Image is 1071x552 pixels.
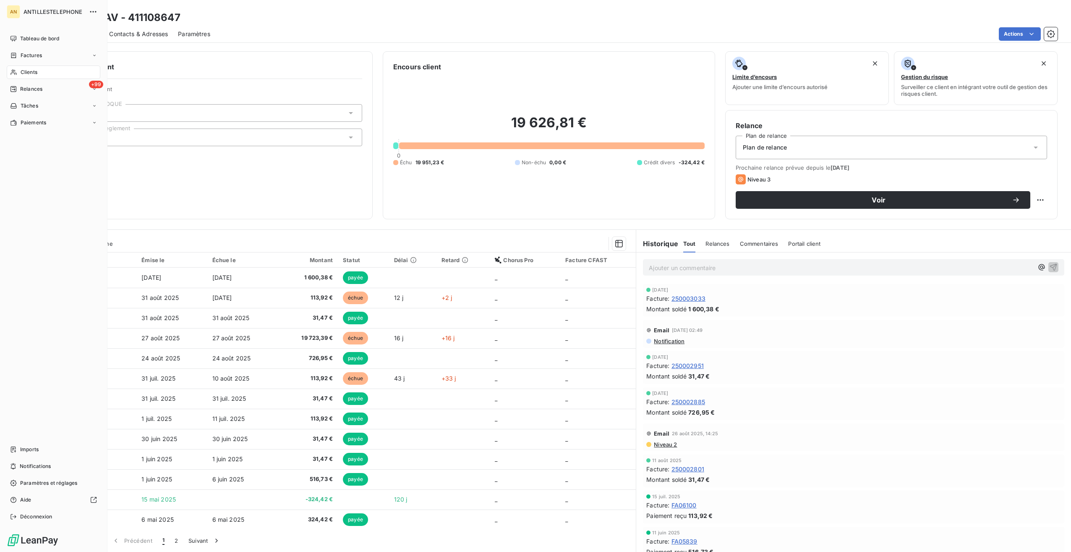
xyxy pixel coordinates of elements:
[283,394,333,403] span: 31,47 €
[646,537,669,546] span: Facture :
[652,287,668,292] span: [DATE]
[283,495,333,504] span: -324,42 €
[212,435,248,442] span: 30 juin 2025
[732,84,828,90] span: Ajouter une limite d’encours autorisé
[565,294,568,301] span: _
[646,372,687,381] span: Montant soldé
[646,465,669,473] span: Facture :
[495,496,497,503] span: _
[495,375,497,382] span: _
[141,334,180,342] span: 27 août 2025
[646,294,669,303] span: Facture :
[747,176,771,183] span: Niveau 3
[141,355,180,362] span: 24 août 2025
[646,305,687,313] span: Montant soldé
[671,361,704,370] span: 250002951
[109,30,168,38] span: Contacts & Adresses
[212,516,245,523] span: 6 mai 2025
[652,494,680,499] span: 15 juil. 2025
[441,294,452,301] span: +2 j
[565,334,568,342] span: _
[141,395,175,402] span: 31 juil. 2025
[7,534,59,547] img: Logo LeanPay
[652,391,668,396] span: [DATE]
[20,446,39,453] span: Imports
[653,338,684,344] span: Notification
[141,415,172,422] span: 1 juil. 2025
[283,515,333,524] span: 324,42 €
[565,355,568,362] span: _
[565,415,568,422] span: _
[283,374,333,383] span: 113,92 €
[644,159,675,166] span: Crédit divers
[495,294,497,301] span: _
[20,513,52,520] span: Déconnexion
[21,119,46,126] span: Paiements
[343,292,368,304] span: échue
[141,496,176,503] span: 15 mai 2025
[212,257,273,263] div: Échue le
[20,496,31,504] span: Aide
[68,86,362,97] span: Propriétés Client
[212,355,251,362] span: 24 août 2025
[21,102,38,110] span: Tâches
[495,415,497,422] span: _
[283,435,333,443] span: 31,47 €
[141,435,177,442] span: 30 juin 2025
[343,332,368,344] span: échue
[646,475,687,484] span: Montant soldé
[20,479,77,487] span: Paramètres et réglages
[343,392,368,405] span: payée
[183,532,226,549] button: Suivant
[671,537,697,546] span: FA05839
[672,328,703,333] span: [DATE] 02:49
[141,375,175,382] span: 31 juil. 2025
[74,10,180,25] h3: AMEDAV - 411108647
[178,30,210,38] span: Paramètres
[565,496,568,503] span: _
[565,314,568,321] span: _
[725,51,889,105] button: Limite d’encoursAjouter une limite d’encours autorisé
[212,274,232,281] span: [DATE]
[565,435,568,442] span: _
[21,52,42,59] span: Factures
[831,164,849,171] span: [DATE]
[654,430,669,437] span: Email
[683,240,696,247] span: Tout
[212,455,243,463] span: 1 juin 2025
[495,314,497,321] span: _
[393,62,441,72] h6: Encours client
[283,354,333,363] span: 726,95 €
[283,257,333,263] div: Montant
[141,257,202,263] div: Émise le
[495,334,497,342] span: _
[394,334,404,342] span: 16 j
[671,501,697,510] span: FA06100
[736,191,1030,209] button: Voir
[688,372,710,381] span: 31,47 €
[441,334,455,342] span: +16 j
[740,240,778,247] span: Commentaires
[141,274,161,281] span: [DATE]
[89,81,103,88] span: +99
[495,257,555,263] div: Chorus Pro
[343,271,368,284] span: payée
[646,511,687,520] span: Paiement reçu
[20,35,59,42] span: Tableau de bord
[894,51,1058,105] button: Gestion du risqueSurveiller ce client en intégrant votre outil de gestion des risques client.
[400,159,412,166] span: Échu
[24,8,84,15] span: ANTILLESTELEPHONE
[51,62,362,72] h6: Informations client
[212,395,246,402] span: 31 juil. 2025
[20,85,42,93] span: Relances
[283,455,333,463] span: 31,47 €
[7,5,20,18] div: AN
[671,397,705,406] span: 250002885
[162,536,165,545] span: 1
[565,375,568,382] span: _
[652,355,668,360] span: [DATE]
[565,395,568,402] span: _
[141,516,174,523] span: 6 mai 2025
[283,475,333,484] span: 516,73 €
[495,516,497,523] span: _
